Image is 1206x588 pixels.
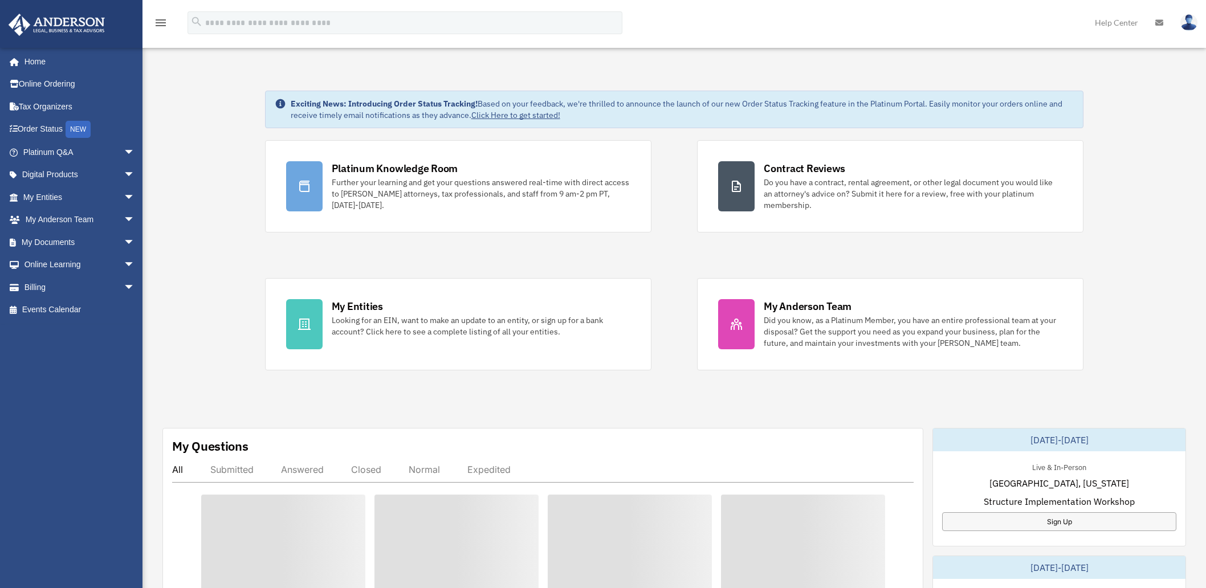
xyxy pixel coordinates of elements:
[332,177,630,211] div: Further your learning and get your questions answered real-time with direct access to [PERSON_NAM...
[66,121,91,138] div: NEW
[989,476,1129,490] span: [GEOGRAPHIC_DATA], [US_STATE]
[8,186,152,209] a: My Entitiesarrow_drop_down
[8,118,152,141] a: Order StatusNEW
[764,177,1062,211] div: Do you have a contract, rental agreement, or other legal document you would like an attorney's ad...
[467,464,511,475] div: Expedited
[933,556,1185,579] div: [DATE]-[DATE]
[291,98,1074,121] div: Based on your feedback, we're thrilled to announce the launch of our new Order Status Tracking fe...
[8,299,152,321] a: Events Calendar
[1180,14,1197,31] img: User Pic
[332,161,458,175] div: Platinum Knowledge Room
[124,164,146,187] span: arrow_drop_down
[8,50,146,73] a: Home
[1023,460,1095,472] div: Live & In-Person
[984,495,1135,508] span: Structure Implementation Workshop
[8,276,152,299] a: Billingarrow_drop_down
[697,278,1083,370] a: My Anderson Team Did you know, as a Platinum Member, you have an entire professional team at your...
[764,161,845,175] div: Contract Reviews
[124,141,146,164] span: arrow_drop_down
[933,428,1185,451] div: [DATE]-[DATE]
[124,186,146,209] span: arrow_drop_down
[409,464,440,475] div: Normal
[8,95,152,118] a: Tax Organizers
[154,16,168,30] i: menu
[124,276,146,299] span: arrow_drop_down
[124,209,146,232] span: arrow_drop_down
[8,141,152,164] a: Platinum Q&Aarrow_drop_down
[154,20,168,30] a: menu
[291,99,478,109] strong: Exciting News: Introducing Order Status Tracking!
[210,464,254,475] div: Submitted
[697,140,1083,232] a: Contract Reviews Do you have a contract, rental agreement, or other legal document you would like...
[281,464,324,475] div: Answered
[8,164,152,186] a: Digital Productsarrow_drop_down
[8,231,152,254] a: My Documentsarrow_drop_down
[8,209,152,231] a: My Anderson Teamarrow_drop_down
[764,299,851,313] div: My Anderson Team
[351,464,381,475] div: Closed
[942,512,1176,531] a: Sign Up
[172,438,248,455] div: My Questions
[265,278,651,370] a: My Entities Looking for an EIN, want to make an update to an entity, or sign up for a bank accoun...
[332,299,383,313] div: My Entities
[764,315,1062,349] div: Did you know, as a Platinum Member, you have an entire professional team at your disposal? Get th...
[8,254,152,276] a: Online Learningarrow_drop_down
[190,15,203,28] i: search
[5,14,108,36] img: Anderson Advisors Platinum Portal
[8,73,152,96] a: Online Ordering
[265,140,651,232] a: Platinum Knowledge Room Further your learning and get your questions answered real-time with dire...
[172,464,183,475] div: All
[471,110,560,120] a: Click Here to get started!
[332,315,630,337] div: Looking for an EIN, want to make an update to an entity, or sign up for a bank account? Click her...
[124,254,146,277] span: arrow_drop_down
[124,231,146,254] span: arrow_drop_down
